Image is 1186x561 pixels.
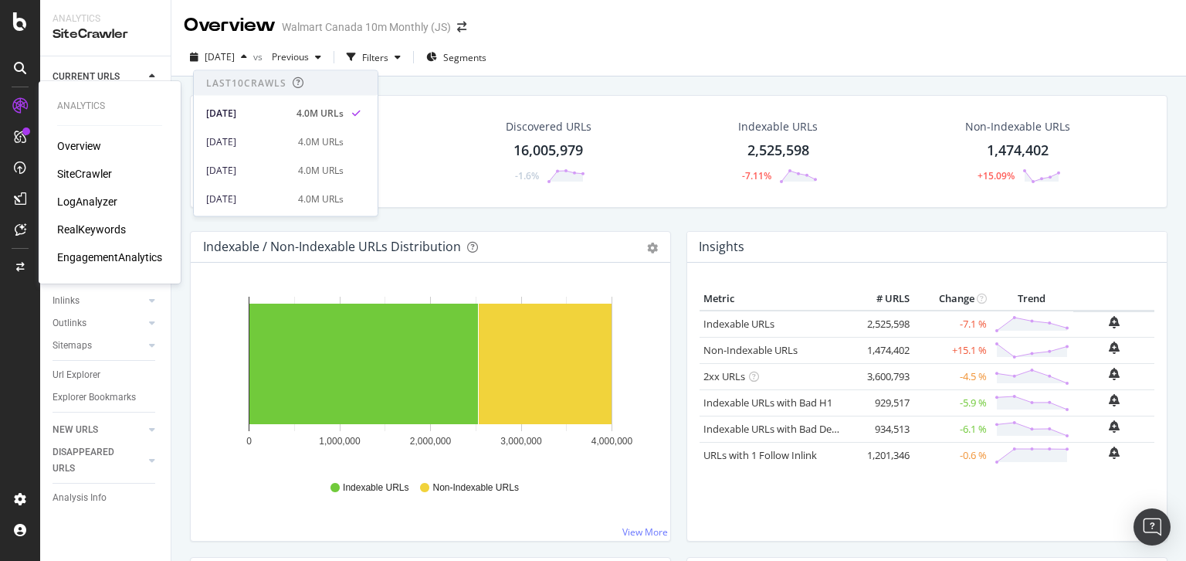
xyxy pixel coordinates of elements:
td: +15.1 % [913,337,991,363]
a: EngagementAnalytics [57,250,162,265]
div: Non-Indexable URLs [965,119,1070,134]
div: 2,525,598 [747,141,809,161]
div: 4.0M URLs [296,106,344,120]
div: -7.11% [742,169,771,182]
span: 2025 Aug. 29th [205,50,235,63]
td: -5.9 % [913,389,991,416]
a: Indexable URLs [703,317,774,331]
button: Filters [341,45,407,70]
div: Outlinks [53,315,86,331]
div: arrow-right-arrow-left [457,22,466,32]
a: Indexable URLs with Bad H1 [703,396,832,410]
text: 4,000,000 [591,436,633,447]
td: 934,513 [852,416,913,442]
h4: Insights [699,236,744,257]
div: SiteCrawler [53,25,158,43]
div: Analytics [53,12,158,25]
div: Explorer Bookmarks [53,389,136,406]
div: bell-plus [1109,420,1120,433]
td: -6.1 % [913,416,991,442]
span: Segments [443,51,486,64]
a: URLs with 1 Follow Inlink [703,448,817,462]
a: CURRENT URLS [53,69,144,85]
a: SiteCrawler [57,166,112,182]
div: bell-plus [1109,394,1120,406]
a: Indexable URLs with Bad Description [703,422,872,436]
td: 929,517 [852,389,913,416]
a: DISAPPEARED URLS [53,444,144,477]
a: LogAnalyzer [57,194,117,209]
div: 4.0M URLs [298,163,344,177]
a: NEW URLS [53,422,144,438]
svg: A chart. [203,287,658,467]
text: 1,000,000 [319,436,361,447]
div: Analysis Info [53,490,107,506]
button: [DATE] [184,45,253,70]
text: 2,000,000 [410,436,452,447]
a: Explorer Bookmarks [53,389,160,406]
a: View More [622,525,668,539]
div: 16,005,979 [513,141,583,161]
div: Overview [184,12,276,39]
div: Discovered URLs [506,119,591,134]
span: Non-Indexable URLs [432,481,518,495]
div: bell-plus [1109,342,1120,354]
span: Indexable URLs [343,481,408,495]
div: 4.0M URLs [298,192,344,206]
div: CURRENT URLS [53,69,120,85]
div: [DATE] [206,192,289,206]
div: -1.6% [515,169,539,182]
a: Non-Indexable URLs [703,343,798,357]
div: +15.09% [978,169,1015,182]
button: Segments [420,45,493,70]
td: -7.1 % [913,311,991,338]
div: DISAPPEARED URLS [53,444,130,477]
div: Indexable URLs [738,119,818,134]
div: gear [647,243,658,253]
td: -4.5 % [913,363,991,389]
th: Metric [700,287,852,311]
a: Inlinks [53,293,144,309]
div: 1,474,402 [987,141,1049,161]
div: NEW URLS [53,422,98,438]
a: 2xx URLs [703,369,745,383]
td: 1,474,402 [852,337,913,363]
div: Filters [362,51,388,64]
div: Url Explorer [53,367,100,383]
a: Sitemaps [53,338,144,354]
td: 2,525,598 [852,311,913,338]
div: bell-plus [1109,368,1120,380]
th: Trend [991,287,1073,311]
a: RealKeywords [57,222,126,237]
div: bell-plus [1109,316,1120,328]
div: Last 10 Crawls [206,76,286,90]
div: [DATE] [206,163,289,177]
div: Sitemaps [53,338,92,354]
a: Analysis Info [53,490,160,506]
a: Url Explorer [53,367,160,383]
th: Change [913,287,991,311]
a: Overview [57,138,101,154]
div: Open Intercom Messenger [1133,508,1171,546]
div: 4.0M URLs [298,134,344,148]
div: bell-plus [1109,447,1120,459]
div: Walmart Canada 10m Monthly (JS) [282,19,451,35]
button: Previous [266,45,327,70]
div: [DATE] [206,134,289,148]
th: # URLS [852,287,913,311]
a: Outlinks [53,315,144,331]
div: Analytics [57,100,162,113]
div: [DATE] [206,106,287,120]
text: 3,000,000 [500,436,542,447]
span: Previous [266,50,309,63]
text: 0 [246,436,252,447]
div: Inlinks [53,293,80,309]
span: vs [253,50,266,63]
div: Indexable / Non-Indexable URLs Distribution [203,239,461,254]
